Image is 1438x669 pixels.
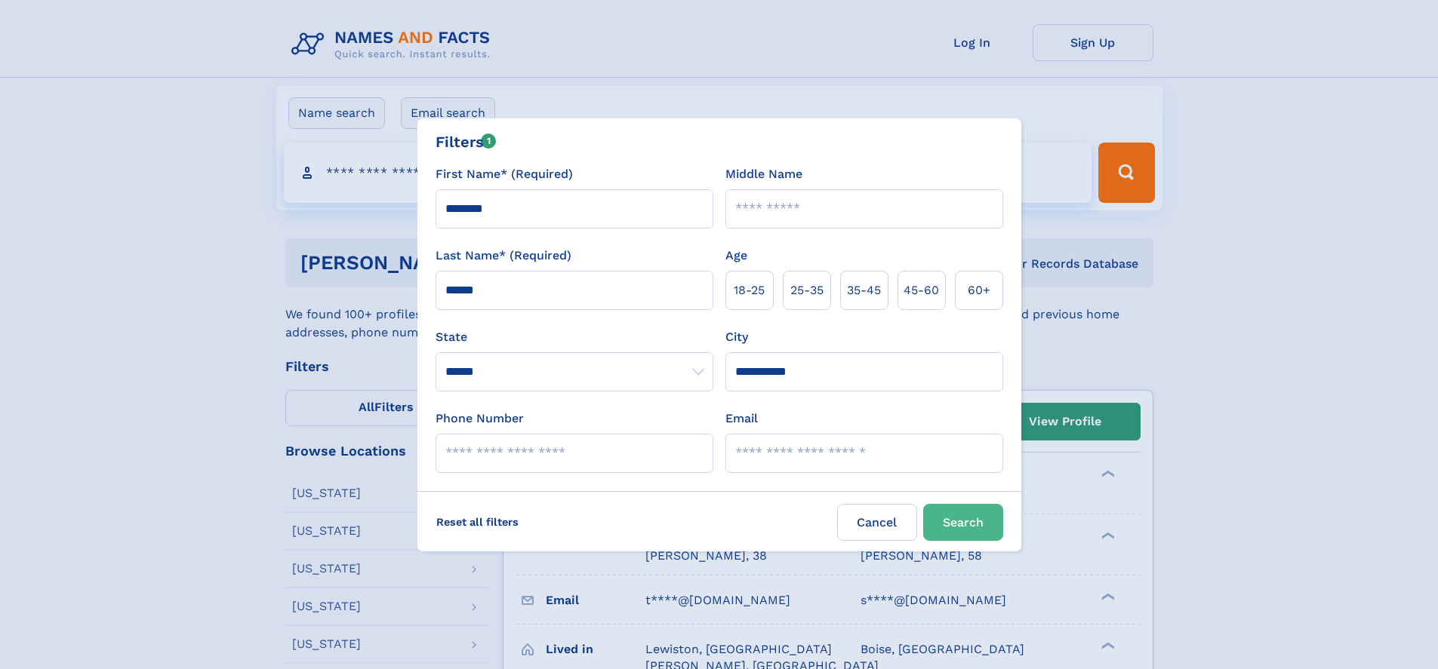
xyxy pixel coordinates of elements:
label: Age [725,247,747,265]
span: 35‑45 [847,281,881,299]
label: Reset all filters [426,504,528,540]
label: State [436,328,713,346]
label: City [725,328,748,346]
span: 45‑60 [904,281,939,299]
span: 25‑35 [790,281,824,299]
label: Email [725,410,758,428]
label: Cancel [837,504,917,541]
span: 60+ [968,281,990,299]
label: Phone Number [436,410,524,428]
div: Filters [436,130,497,153]
label: Last Name* (Required) [436,247,571,265]
label: Middle Name [725,165,802,183]
button: Search [923,504,1003,541]
label: First Name* (Required) [436,165,573,183]
span: 18‑25 [734,281,765,299]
